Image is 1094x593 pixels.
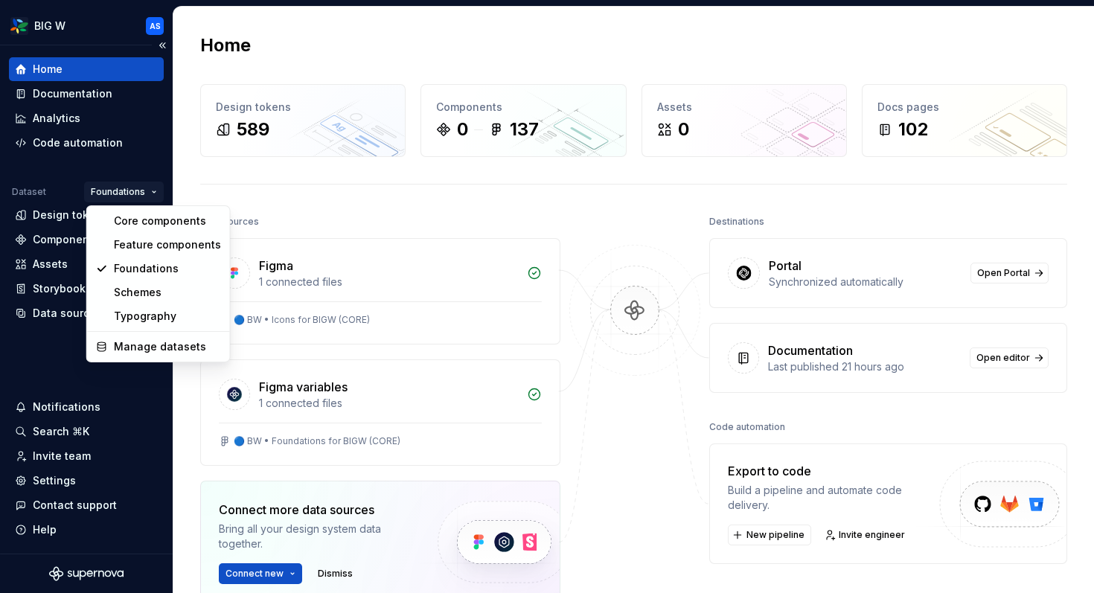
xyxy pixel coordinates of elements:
a: Manage datasets [90,335,227,359]
div: Typography [114,309,221,324]
div: Feature components [114,237,221,252]
div: Manage datasets [114,339,221,354]
div: Core components [114,214,221,228]
div: Schemes [114,285,221,300]
div: Foundations [114,261,221,276]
